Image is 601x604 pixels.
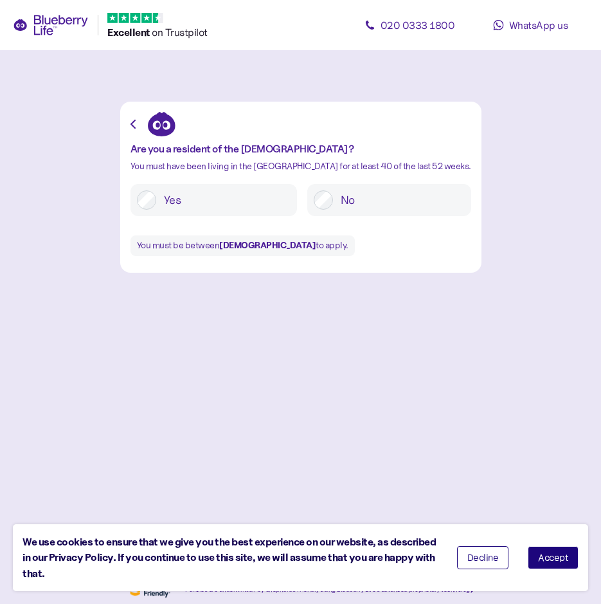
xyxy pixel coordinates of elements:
a: 020 0333 1800 [352,12,467,38]
span: Accept [538,553,568,562]
b: [DEMOGRAPHIC_DATA] [219,239,316,251]
span: Excellent ️ [107,26,152,39]
label: No [333,190,465,210]
button: Accept cookies [528,546,579,569]
div: Policies are underwritten by Shepherds Friendly using Blueberry Life’s advanced proprietary techn... [185,587,474,593]
div: Are you a resident of the [DEMOGRAPHIC_DATA]? [130,144,471,154]
button: Decline cookies [457,546,509,569]
span: Decline [467,553,499,562]
span: on Trustpilot [152,26,208,39]
a: WhatsApp us [472,12,588,38]
div: You must be between to apply. [130,235,355,256]
label: Yes [156,190,291,210]
span: WhatsApp us [509,19,568,32]
span: 020 0333 1800 [381,19,455,32]
div: You must have been living in the [GEOGRAPHIC_DATA] for at least 40 of the last 52 weeks. [130,161,471,171]
div: We use cookies to ensure that we give you the best experience on our website, as described in our... [22,534,438,581]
